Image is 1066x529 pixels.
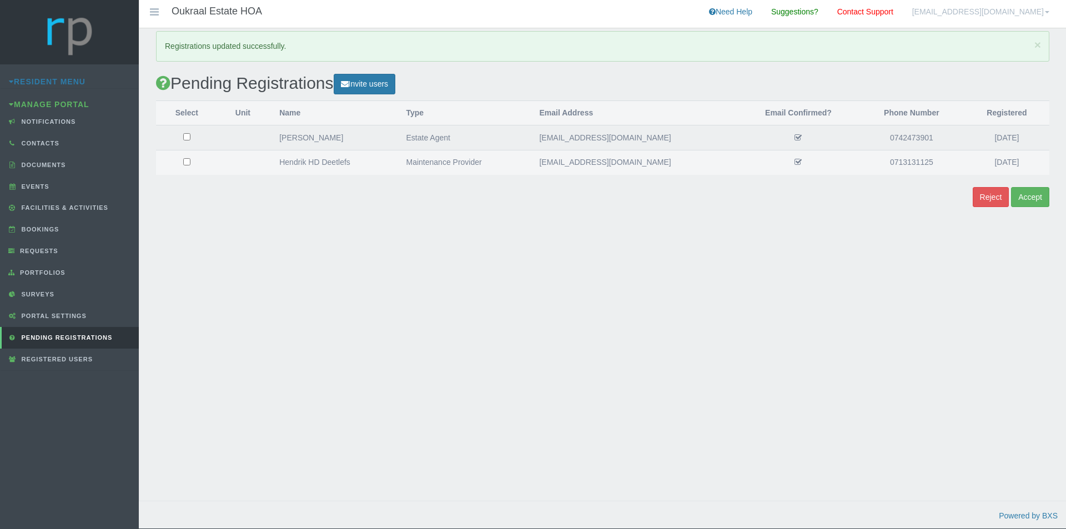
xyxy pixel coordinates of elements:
[19,356,93,362] span: Registered Users
[334,74,396,94] a: Invite users
[859,125,964,150] td: 0742473901
[156,74,1049,94] h2: Pending Registrations
[19,118,76,125] span: Notifications
[17,269,66,276] span: Portfolios
[395,101,529,125] th: Type
[218,101,269,125] th: Unit
[1011,187,1049,208] button: Accept
[19,291,54,298] span: Surveys
[19,183,49,190] span: Events
[268,101,395,125] th: Name
[19,162,66,168] span: Documents
[1034,38,1041,51] span: ×
[859,101,964,125] th: Phone Number
[528,150,738,174] td: [EMAIL_ADDRESS][DOMAIN_NAME]
[859,150,964,174] td: 0713131125
[17,248,58,254] span: Requests
[19,226,59,233] span: Bookings
[19,204,108,211] span: Facilities & Activities
[973,187,1009,208] button: Reject
[395,125,529,150] td: Estate Agent
[528,101,738,125] th: Email Address
[395,150,529,174] td: Maintenance Provider
[738,101,859,125] th: Email Confirmed?
[528,125,738,150] td: [EMAIL_ADDRESS][DOMAIN_NAME]
[964,125,1049,150] td: [DATE]
[999,511,1058,520] a: Powered by BXS
[279,156,384,169] div: Hendrik HD Deetlefs
[964,101,1049,125] th: Registered
[964,150,1049,174] td: [DATE]
[279,132,384,144] div: [PERSON_NAME]
[9,77,86,86] a: Resident Menu
[19,334,113,341] span: Pending Registrations
[9,100,89,109] a: Manage Portal
[156,101,218,125] th: Select
[19,140,59,147] span: Contacts
[156,31,1049,62] div: Registrations updated successfully.
[19,313,87,319] span: Portal Settings
[1034,39,1041,51] button: Close
[172,6,262,17] h4: Oukraal Estate HOA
